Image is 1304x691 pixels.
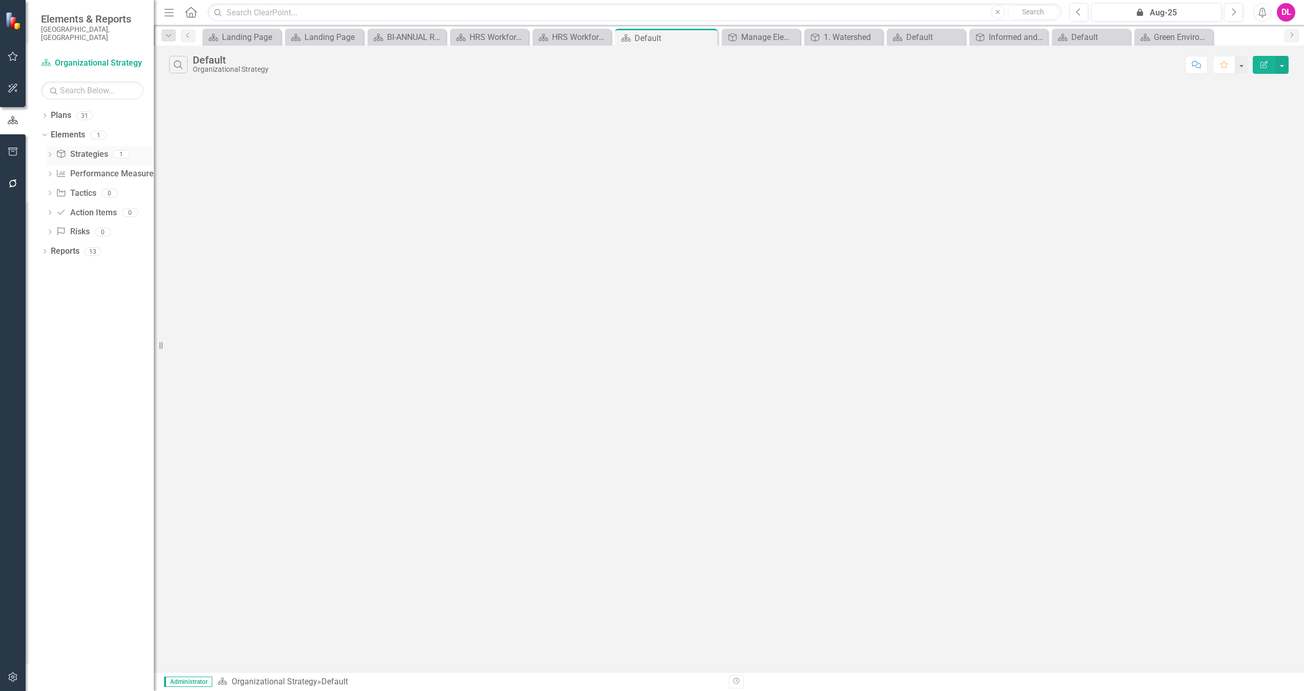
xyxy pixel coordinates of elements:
a: Informed and Evidence-Based Decision Making [972,31,1045,44]
div: Green Environment Landing Page [1154,31,1210,44]
a: HRS Workforce Plan Landing Page [453,31,526,44]
div: 1 [113,150,130,159]
a: Default [1054,31,1128,44]
a: Manage Elements [724,31,798,44]
div: 0 [95,228,111,236]
a: Plans [51,110,71,121]
a: Reports [51,246,79,257]
div: Landing Page [222,31,278,44]
div: Organizational Strategy [193,66,269,73]
div: 31 [76,111,93,120]
input: Search ClearPoint... [208,4,1062,22]
a: BI-ANNUAL REPORT [370,31,443,44]
div: Manage Elements [741,31,798,44]
span: Search [1022,8,1044,16]
div: Default [906,31,963,44]
div: Default [321,677,348,686]
a: Landing Page [288,31,361,44]
a: Action Items [56,207,116,219]
div: BI-ANNUAL REPORT [387,31,443,44]
div: 1 [90,131,107,139]
div: Default [635,32,715,45]
a: 1. Watershed [807,31,880,44]
a: Organizational Strategy [41,57,144,69]
div: HRS Workforce Plan Landing Page [470,31,526,44]
a: Default [889,31,963,44]
a: Green Environment Landing Page [1137,31,1210,44]
span: Elements & Reports [41,13,144,25]
a: Tactics [56,188,96,199]
div: Aug-25 [1095,7,1218,19]
div: 13 [85,247,101,256]
a: HRS Workforce Plan Biannual Report (All Updates) [535,31,608,44]
input: Search Below... [41,82,144,99]
div: Default [193,54,269,66]
div: HRS Workforce Plan Biannual Report (All Updates) [552,31,608,44]
div: » [217,676,721,688]
div: 0 [101,189,118,197]
button: Search [1008,5,1059,19]
a: Strategies [56,149,108,160]
small: [GEOGRAPHIC_DATA], [GEOGRAPHIC_DATA] [41,25,144,42]
button: DL [1277,3,1295,22]
button: Aug-25 [1091,3,1221,22]
a: Landing Page [205,31,278,44]
div: Landing Page [304,31,361,44]
div: 0 [122,208,138,217]
a: Elements [51,129,85,141]
a: Performance Measures [56,168,157,180]
div: Default [1071,31,1128,44]
span: Administrator [164,677,212,687]
div: 1. Watershed [824,31,880,44]
a: Risks [56,226,89,238]
a: Organizational Strategy [232,677,317,686]
img: ClearPoint Strategy [5,11,24,30]
div: Informed and Evidence-Based Decision Making [989,31,1045,44]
